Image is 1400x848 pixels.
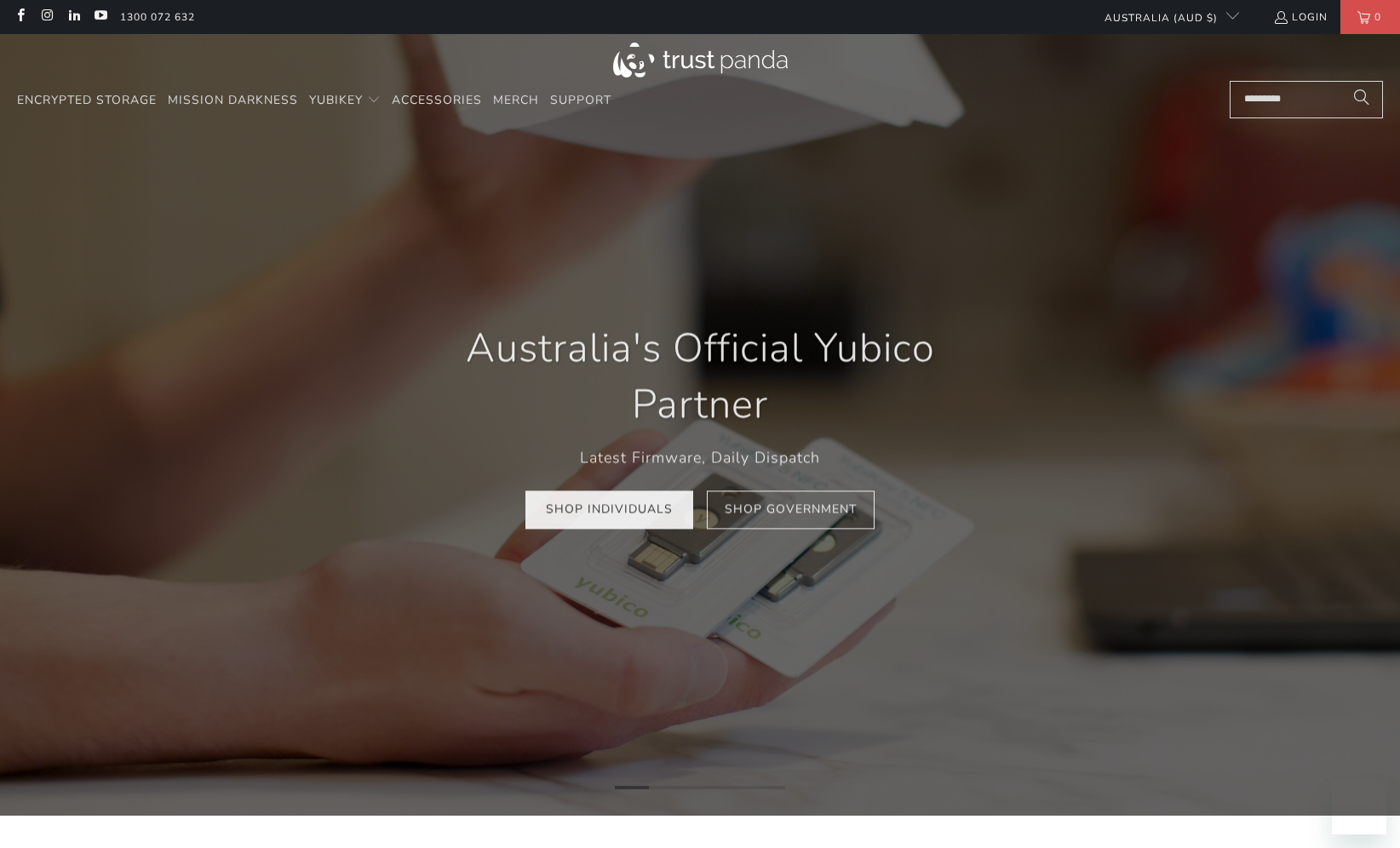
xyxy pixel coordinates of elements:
span: Support [550,92,611,108]
li: Page dot 2 [649,786,683,789]
span: Encrypted Storage [17,92,157,108]
button: Search [1340,81,1383,118]
span: Accessories [392,92,482,108]
h1: Australia's Official Yubico Partner [419,320,981,433]
a: Mission Darkness [168,81,298,121]
p: Latest Firmware, Daily Dispatch [419,445,981,470]
nav: Translation missing: en.navigation.header.main_nav [17,81,611,121]
img: Trust Panda Australia [613,43,788,77]
li: Page dot 3 [683,786,717,789]
a: Accessories [392,81,482,121]
li: Page dot 1 [615,786,649,789]
a: Trust Panda Australia on YouTube [93,10,107,24]
a: Trust Panda Australia on Instagram [39,10,54,24]
input: Search... [1230,81,1383,118]
a: Encrypted Storage [17,81,157,121]
a: Trust Panda Australia on LinkedIn [66,10,81,24]
summary: YubiKey [309,81,381,121]
a: Support [550,81,611,121]
a: 1300 072 632 [120,8,195,26]
span: Mission Darkness [168,92,298,108]
a: Login [1273,8,1328,26]
a: Shop Individuals [525,491,693,530]
a: Merch [493,81,539,121]
a: Trust Panda Australia on Facebook [13,10,27,24]
a: Shop Government [707,491,875,530]
li: Page dot 5 [751,786,785,789]
span: Merch [493,92,539,108]
iframe: Button to launch messaging window [1332,780,1386,834]
span: YubiKey [309,92,363,108]
li: Page dot 4 [717,786,751,789]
